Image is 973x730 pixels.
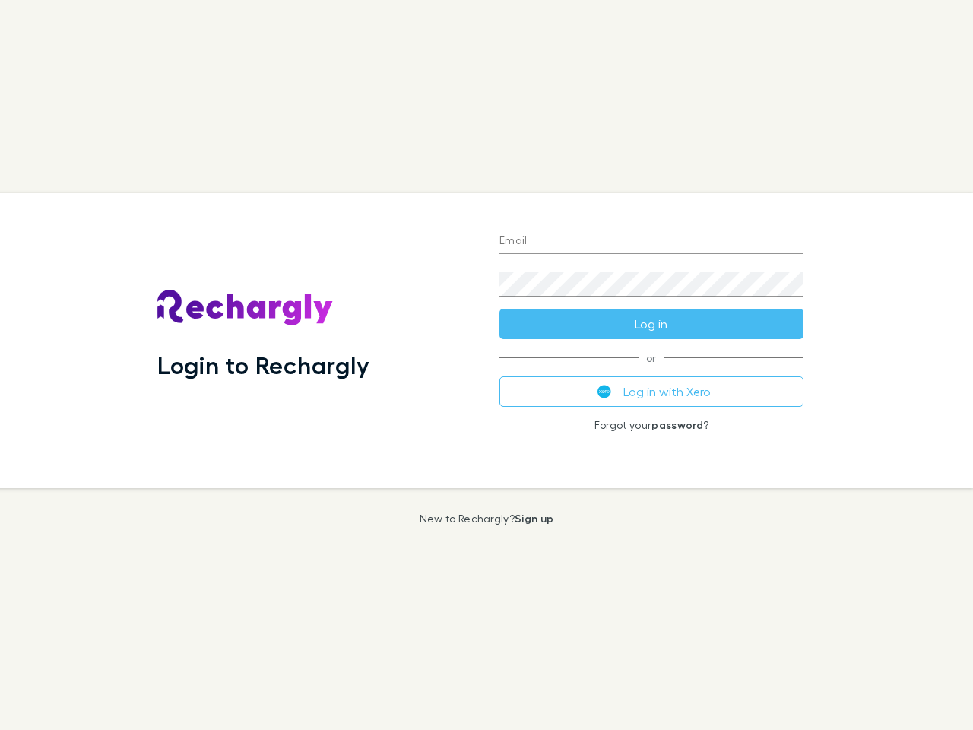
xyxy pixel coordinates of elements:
button: Log in [499,309,803,339]
a: password [651,418,703,431]
button: Log in with Xero [499,376,803,407]
img: Rechargly's Logo [157,290,334,326]
a: Sign up [515,512,553,525]
img: Xero's logo [597,385,611,398]
span: or [499,357,803,358]
p: Forgot your ? [499,419,803,431]
p: New to Rechargly? [420,513,554,525]
h1: Login to Rechargly [157,351,369,379]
